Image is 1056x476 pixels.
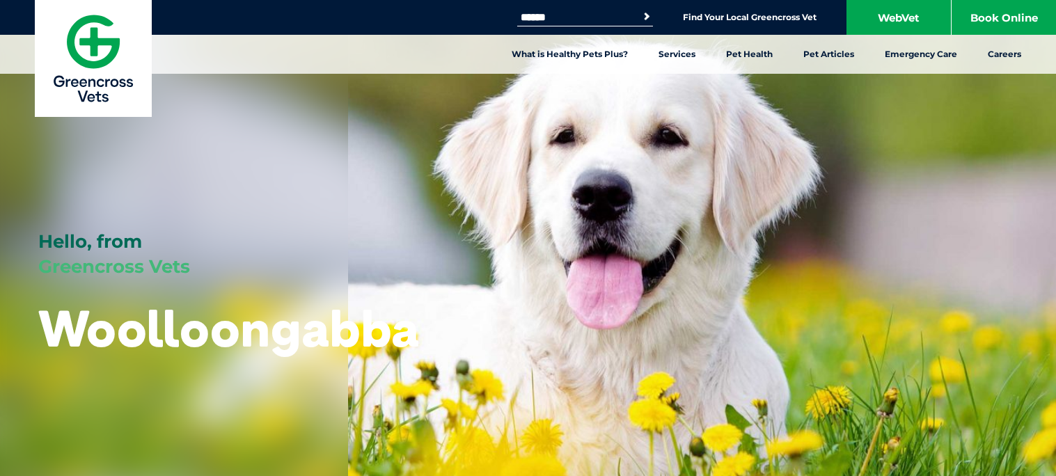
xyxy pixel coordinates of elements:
[869,35,972,74] a: Emergency Care
[683,12,817,23] a: Find Your Local Greencross Vet
[38,301,419,356] h1: Woolloongabba
[496,35,643,74] a: What is Healthy Pets Plus?
[640,10,654,24] button: Search
[711,35,788,74] a: Pet Health
[972,35,1037,74] a: Careers
[38,230,142,253] span: Hello, from
[643,35,711,74] a: Services
[38,255,190,278] span: Greencross Vets
[788,35,869,74] a: Pet Articles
